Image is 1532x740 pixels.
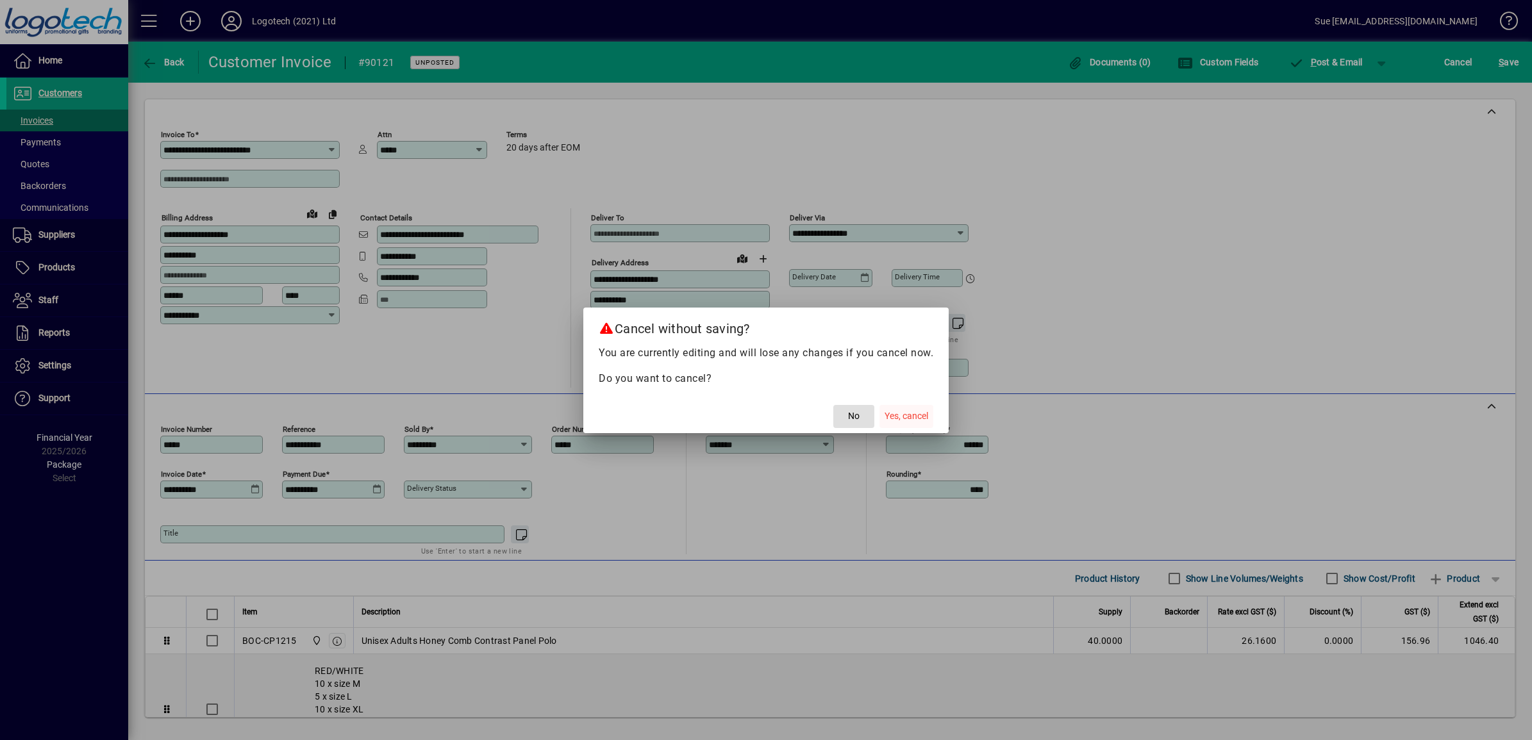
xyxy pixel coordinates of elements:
[599,345,933,361] p: You are currently editing and will lose any changes if you cancel now.
[599,371,933,386] p: Do you want to cancel?
[885,409,928,423] span: Yes, cancel
[833,405,874,428] button: No
[848,409,860,423] span: No
[879,405,933,428] button: Yes, cancel
[583,308,949,345] h2: Cancel without saving?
